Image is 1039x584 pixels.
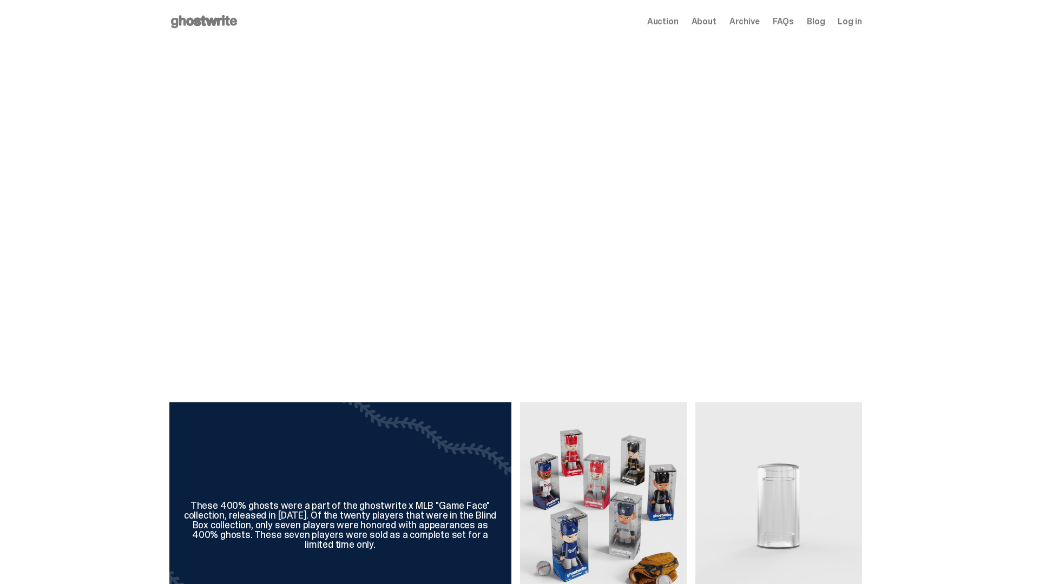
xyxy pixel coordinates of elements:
a: Auction [647,17,679,26]
a: Blog [807,17,825,26]
a: FAQs [773,17,794,26]
div: These 400% ghosts were a part of the ghostwrite x MLB "Game Face" collection, released in [DATE].... [182,501,498,549]
a: About [692,17,716,26]
a: Archive [729,17,760,26]
a: Log in [838,17,862,26]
